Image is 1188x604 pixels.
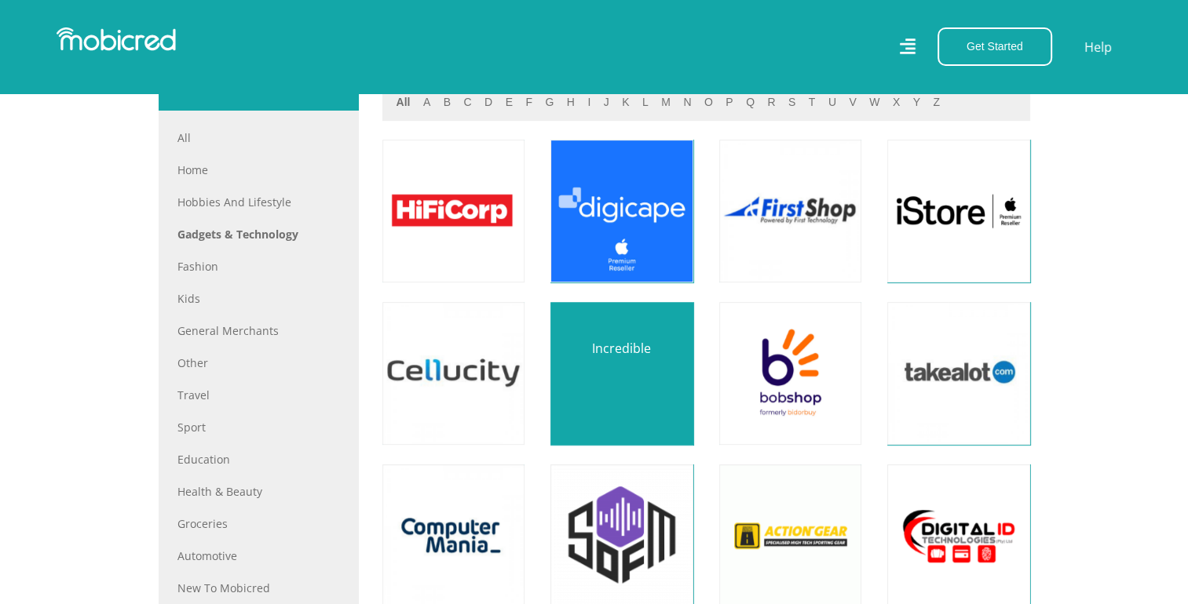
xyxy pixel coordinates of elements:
[177,515,340,532] a: Groceries
[638,93,653,111] button: l
[480,93,497,111] button: d
[741,93,759,111] button: q
[656,93,675,111] button: m
[824,93,841,111] button: u
[908,93,925,111] button: y
[177,451,340,468] a: Education
[700,93,718,111] button: o
[804,93,821,111] button: t
[678,93,696,111] button: n
[521,93,537,111] button: f
[57,27,176,51] img: Mobicred
[177,129,340,146] a: All
[617,93,634,111] button: k
[762,93,780,111] button: r
[177,355,340,371] a: Other
[177,483,340,500] a: Health & Beauty
[177,194,340,210] a: Hobbies and Lifestyle
[721,93,737,111] button: p
[928,93,945,111] button: z
[177,322,340,339] a: General Merchants
[439,93,455,111] button: b
[583,93,595,111] button: i
[177,580,340,596] a: New to Mobicred
[599,93,614,111] button: j
[1084,37,1113,57] a: Help
[177,548,340,564] a: Automotive
[844,93,861,111] button: v
[177,290,340,307] a: Kids
[177,387,340,403] a: Travel
[562,93,579,111] button: h
[864,93,884,111] button: w
[938,27,1052,66] button: Get Started
[784,93,800,111] button: s
[177,258,340,275] a: Fashion
[459,93,476,111] button: c
[392,93,415,111] button: All
[888,93,905,111] button: x
[177,419,340,435] a: Sport
[540,93,558,111] button: g
[177,162,340,178] a: Home
[177,226,340,242] a: Gadgets & Technology
[501,93,517,111] button: e
[419,93,435,111] button: a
